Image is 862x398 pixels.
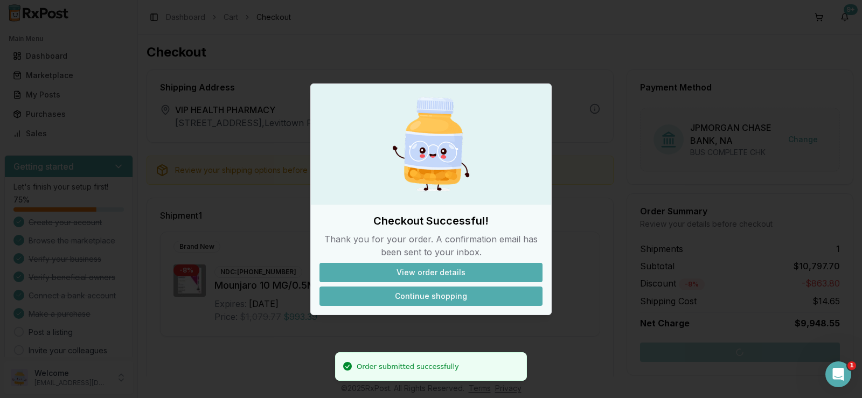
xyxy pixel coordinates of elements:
[379,93,483,196] img: Happy Pill Bottle
[319,263,543,282] button: View order details
[319,233,543,259] p: Thank you for your order. A confirmation email has been sent to your inbox.
[319,213,543,228] h2: Checkout Successful!
[319,287,543,306] button: Continue shopping
[825,361,851,387] iframe: Intercom live chat
[847,361,856,370] span: 1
